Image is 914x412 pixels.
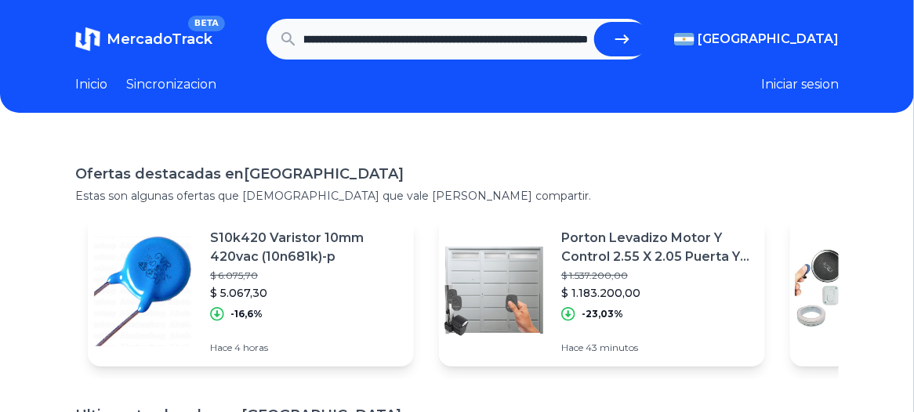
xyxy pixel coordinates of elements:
h1: Ofertas destacadas en [GEOGRAPHIC_DATA] [75,163,839,185]
button: Iniciar sesion [761,75,839,94]
img: Argentina [674,33,695,45]
p: -16,6% [230,308,263,320]
span: BETA [188,16,225,31]
a: Featured imagePorton Levadizo Motor Y Control 2.55 X 2.05 Puerta Y Postigo$ 1.537.200,00$ 1.183.2... [439,216,765,367]
p: Hace 4 horas [210,342,401,354]
span: MercadoTrack [107,31,212,48]
p: $ 5.067,30 [210,285,401,301]
span: [GEOGRAPHIC_DATA] [698,30,839,49]
p: Estas son algunas ofertas que [DEMOGRAPHIC_DATA] que vale [PERSON_NAME] compartir. [75,188,839,204]
p: Porton Levadizo Motor Y Control 2.55 X 2.05 Puerta Y Postigo [561,229,753,266]
a: Inicio [75,75,107,94]
img: Featured image [439,237,549,346]
img: MercadoTrack [75,27,100,52]
img: Featured image [790,237,900,346]
a: Featured imageS10k420 Varistor 10mm 420vac (10n681k)-p$ 6.075,70$ 5.067,30-16,6%Hace 4 horas [88,216,414,367]
img: Featured image [88,237,198,346]
a: Sincronizacion [126,75,216,94]
p: S10k420 Varistor 10mm 420vac (10n681k)-p [210,229,401,266]
p: $ 1.183.200,00 [561,285,753,301]
p: $ 1.537.200,00 [561,269,753,282]
p: -23,03% [582,308,623,320]
p: $ 6.075,70 [210,269,401,282]
p: Hace 43 minutos [561,342,753,354]
a: MercadoTrackBETA [75,27,212,52]
button: [GEOGRAPHIC_DATA] [674,30,839,49]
